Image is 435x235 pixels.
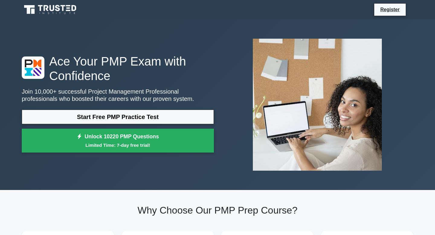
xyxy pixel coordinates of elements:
[22,204,413,216] h2: Why Choose Our PMP Prep Course?
[22,54,214,83] h1: Ace Your PMP Exam with Confidence
[22,129,214,153] a: Unlock 10220 PMP QuestionsLimited Time: 7-day free trial!
[377,6,403,13] a: Register
[22,110,214,124] a: Start Free PMP Practice Test
[22,88,214,102] p: Join 10,000+ successful Project Management Professional professionals who boosted their careers w...
[29,142,206,149] small: Limited Time: 7-day free trial!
